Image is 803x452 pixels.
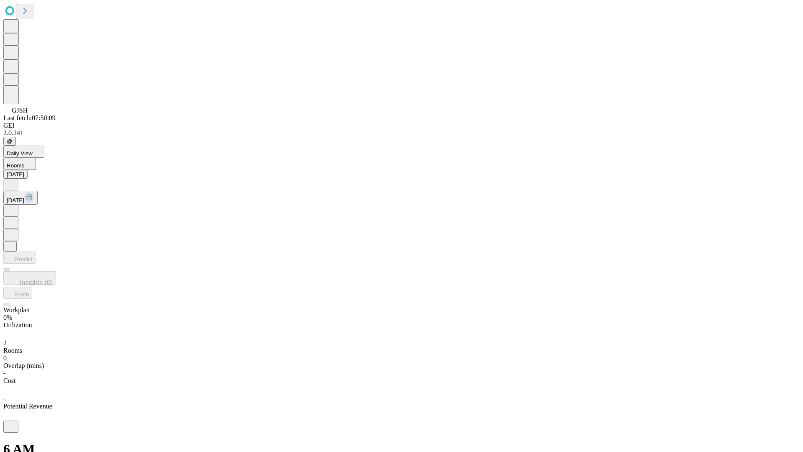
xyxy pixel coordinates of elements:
span: Overlap (mins) [3,362,44,369]
button: Insights (0) [3,271,56,285]
span: [DATE] [7,197,24,203]
span: Cost [3,377,15,384]
button: [DATE] [3,191,38,205]
span: Workplan [3,306,30,313]
button: Rooms [3,158,36,170]
span: 0% [3,314,12,321]
span: - [3,370,5,377]
span: 2 [3,339,7,347]
button: @ [3,137,16,146]
span: Potential Revenue [3,403,52,410]
button: Daily View [3,146,44,158]
button: Predict [3,252,36,264]
button: Fetch [3,287,32,299]
button: [DATE] [3,170,28,179]
div: 2.0.241 [3,129,800,137]
span: Daily View [7,150,33,157]
span: GJSH [12,107,28,114]
span: Last fetch: 07:50:09 [3,114,56,121]
span: Insights (0) [20,279,53,286]
span: 0 [3,354,7,362]
span: @ [7,138,13,144]
div: GEI [3,122,800,129]
span: Utilization [3,321,32,329]
span: Rooms [3,347,22,354]
span: Rooms [7,162,24,169]
span: - [3,395,5,402]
